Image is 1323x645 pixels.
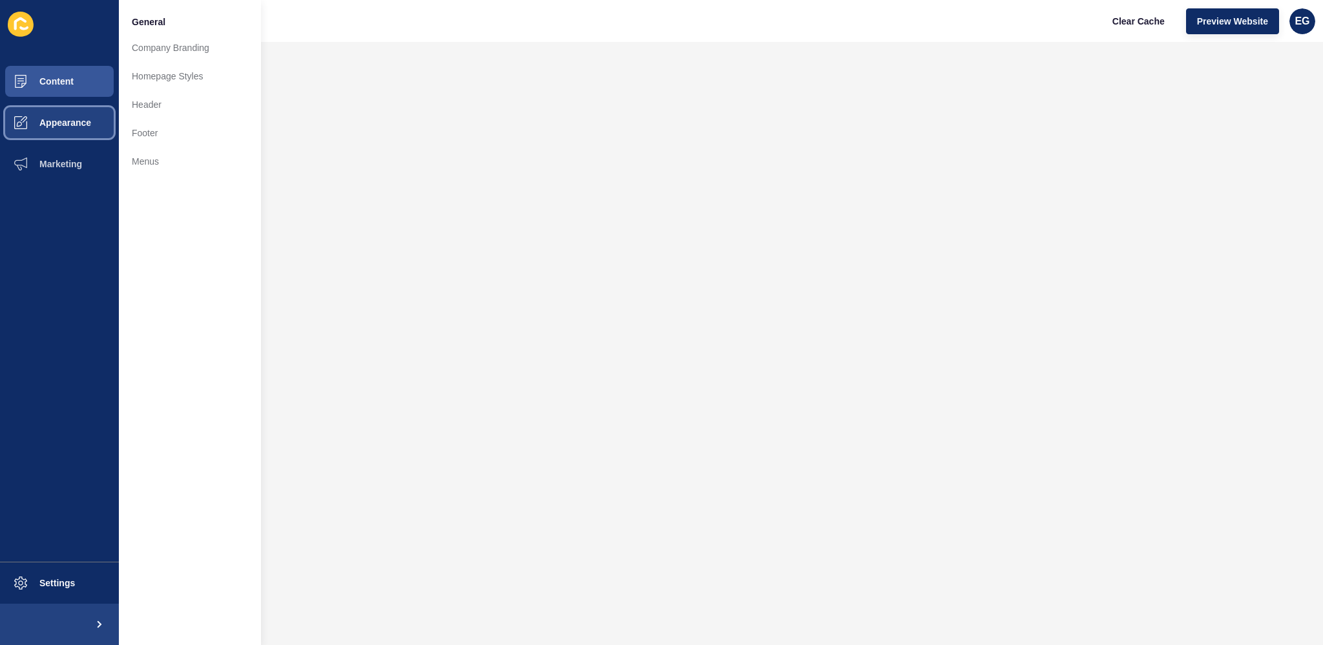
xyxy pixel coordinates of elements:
a: Footer [119,119,261,147]
a: Header [119,90,261,119]
button: Clear Cache [1101,8,1176,34]
span: Clear Cache [1112,15,1165,28]
span: Preview Website [1197,15,1268,28]
span: EG [1295,15,1309,28]
a: Homepage Styles [119,62,261,90]
span: General [132,15,165,28]
a: Company Branding [119,34,261,62]
a: Menus [119,147,261,176]
button: Preview Website [1186,8,1279,34]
